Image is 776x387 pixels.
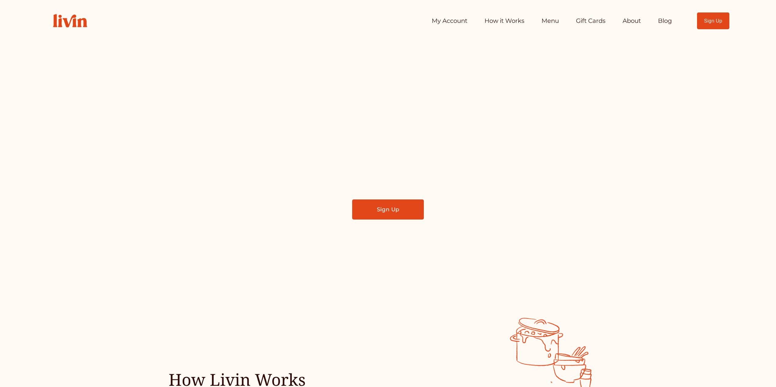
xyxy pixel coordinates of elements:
[697,12,730,29] a: Sign Up
[623,15,641,27] a: About
[576,15,606,27] a: Gift Cards
[287,141,489,168] span: Find a local chef who prepares customized, healthy meals in your kitchen
[352,199,424,220] a: Sign Up
[542,15,559,27] a: Menu
[257,102,519,132] span: Take Back Your Evenings
[432,15,467,27] a: My Account
[485,15,524,27] a: How it Works
[658,15,672,27] a: Blog
[47,8,94,34] img: Livin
